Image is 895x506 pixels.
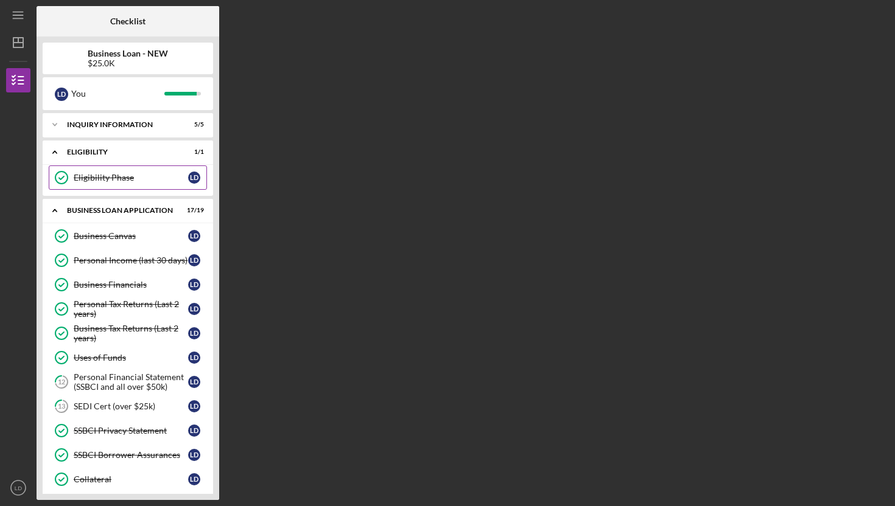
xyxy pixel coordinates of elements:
[188,473,200,485] div: L D
[74,372,188,392] div: Personal Financial Statement (SSBCI and all over $50k)
[182,148,204,156] div: 1 / 1
[110,16,146,26] b: Checklist
[182,121,204,128] div: 5 / 5
[49,467,207,491] a: CollateralLD
[188,425,200,437] div: L D
[49,272,207,297] a: Business FinancialsLD
[67,148,174,156] div: ELIGIBILITY
[188,230,200,242] div: L D
[88,58,168,68] div: $25.0K
[74,255,188,265] div: Personal Income (last 30 days)
[74,280,188,289] div: Business Financials
[71,83,164,104] div: You
[74,299,188,319] div: Personal Tax Returns (Last 2 years)
[74,426,188,435] div: SSBCI Privacy Statement
[15,485,22,491] text: LD
[188,376,200,388] div: L D
[188,352,200,364] div: L D
[49,297,207,321] a: Personal Tax Returns (Last 2 years)LD
[182,207,204,214] div: 17 / 19
[49,224,207,248] a: Business CanvasLD
[49,370,207,394] a: 12Personal Financial Statement (SSBCI and all over $50k)LD
[74,474,188,484] div: Collateral
[74,231,188,241] div: Business Canvas
[188,327,200,339] div: L D
[49,443,207,467] a: SSBCI Borrower AssurancesLD
[74,324,188,343] div: Business Tax Returns (Last 2 years)
[55,88,68,101] div: L D
[74,173,188,182] div: Eligibility Phase
[49,248,207,272] a: Personal Income (last 30 days)LD
[188,279,200,291] div: L D
[188,400,200,412] div: L D
[88,49,168,58] b: Business Loan - NEW
[74,401,188,411] div: SEDI Cert (over $25k)
[49,394,207,418] a: 13SEDI Cert (over $25k)LD
[49,418,207,443] a: SSBCI Privacy StatementLD
[67,121,174,128] div: INQUIRY INFORMATION
[188,172,200,184] div: L D
[74,353,188,362] div: Uses of Funds
[67,207,174,214] div: BUSINESS LOAN APPLICATION
[49,345,207,370] a: Uses of FundsLD
[188,303,200,315] div: L D
[188,449,200,461] div: L D
[49,321,207,345] a: Business Tax Returns (Last 2 years)LD
[49,165,207,190] a: Eligibility PhaseLD
[58,378,65,386] tspan: 12
[58,403,65,411] tspan: 13
[74,450,188,460] div: SSBCI Borrower Assurances
[188,254,200,266] div: L D
[6,476,30,500] button: LD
